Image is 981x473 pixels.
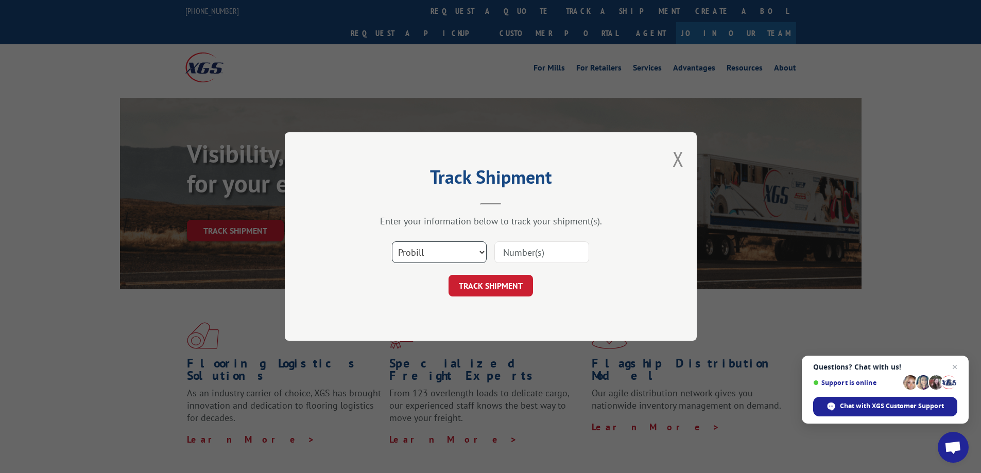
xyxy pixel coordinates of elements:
[938,432,969,463] div: Open chat
[840,401,944,411] span: Chat with XGS Customer Support
[336,215,645,227] div: Enter your information below to track your shipment(s).
[813,397,957,416] div: Chat with XGS Customer Support
[673,145,684,172] button: Close modal
[949,361,961,373] span: Close chat
[449,275,533,296] button: TRACK SHIPMENT
[813,363,957,371] span: Questions? Chat with us!
[336,170,645,189] h2: Track Shipment
[813,379,900,387] span: Support is online
[494,241,589,263] input: Number(s)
